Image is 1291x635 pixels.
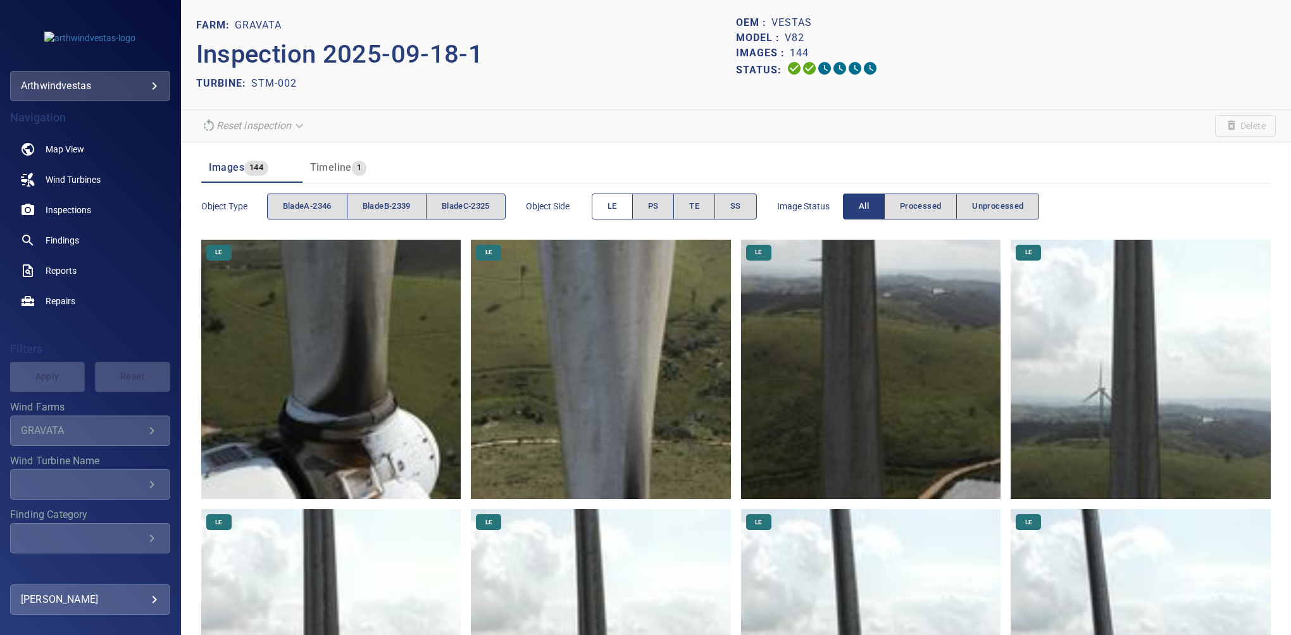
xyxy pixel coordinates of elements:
[747,518,770,527] span: LE
[21,76,159,96] div: arthwindvestas
[196,76,251,91] p: TURBINE:
[648,199,659,214] span: PS
[208,518,230,527] span: LE
[730,199,741,214] span: SS
[235,18,282,33] p: GRAVATA
[10,402,170,412] label: Wind Farms
[10,564,170,574] label: Finding Type
[859,199,869,214] span: All
[46,143,84,156] span: Map View
[267,194,347,219] button: bladeA-2346
[802,61,817,76] svg: Data Formatted 100%
[10,256,170,286] a: reports noActive
[201,200,267,213] span: Object type
[10,111,170,124] h4: Navigation
[832,61,847,76] svg: ML Processing 0%
[216,120,291,132] em: Reset inspection
[21,589,159,610] div: [PERSON_NAME]
[46,234,79,247] span: Findings
[10,286,170,316] a: repairs noActive
[46,204,91,216] span: Inspections
[251,76,297,91] p: STM-002
[10,523,170,553] div: Finding Category
[900,199,941,214] span: Processed
[771,15,812,30] p: Vestas
[592,194,633,219] button: LE
[592,194,757,219] div: objectSide
[478,518,500,527] span: LE
[244,161,268,175] span: 144
[347,194,427,219] button: bladeB-2339
[10,510,170,520] label: Finding Category
[352,161,366,175] span: 1
[863,61,878,76] svg: Classification 0%
[956,194,1039,219] button: Unprocessed
[363,199,411,214] span: bladeB-2339
[785,30,804,46] p: V82
[46,295,75,307] span: Repairs
[689,199,699,214] span: TE
[632,194,675,219] button: PS
[1018,248,1040,257] span: LE
[843,194,1040,219] div: imageStatus
[1215,115,1276,137] span: Unable to delete the inspection due to your user permissions
[209,161,244,173] span: Images
[10,225,170,256] a: findings noActive
[10,456,170,466] label: Wind Turbine Name
[736,46,790,61] p: Images :
[747,248,770,257] span: LE
[10,195,170,225] a: inspections noActive
[10,416,170,446] div: Wind Farms
[884,194,957,219] button: Processed
[426,194,506,219] button: bladeC-2325
[1018,518,1040,527] span: LE
[608,199,617,214] span: LE
[44,32,135,44] img: arthwindvestas-logo
[10,343,170,355] h4: Filters
[10,469,170,500] div: Wind Turbine Name
[736,61,787,79] p: Status:
[267,194,506,219] div: objectType
[714,194,757,219] button: SS
[10,164,170,195] a: windturbines noActive
[10,134,170,164] a: map noActive
[196,18,235,33] p: FARM:
[21,424,144,436] div: GRAVATA
[196,114,311,137] div: Unable to reset the inspection due to your user permissions
[673,194,715,219] button: TE
[478,248,500,257] span: LE
[847,61,863,76] svg: Matching 0%
[736,15,771,30] p: OEM :
[442,199,490,214] span: bladeC-2325
[972,199,1023,214] span: Unprocessed
[196,114,311,137] div: Reset inspection
[208,248,230,257] span: LE
[777,200,843,213] span: Image Status
[526,200,592,213] span: Object Side
[196,35,736,73] p: Inspection 2025-09-18-1
[817,61,832,76] svg: Selecting 0%
[790,46,809,61] p: 144
[283,199,332,214] span: bladeA-2346
[736,30,785,46] p: Model :
[843,194,885,219] button: All
[46,173,101,186] span: Wind Turbines
[787,61,802,76] svg: Uploading 100%
[10,71,170,101] div: arthwindvestas
[310,161,352,173] span: Timeline
[46,264,77,277] span: Reports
